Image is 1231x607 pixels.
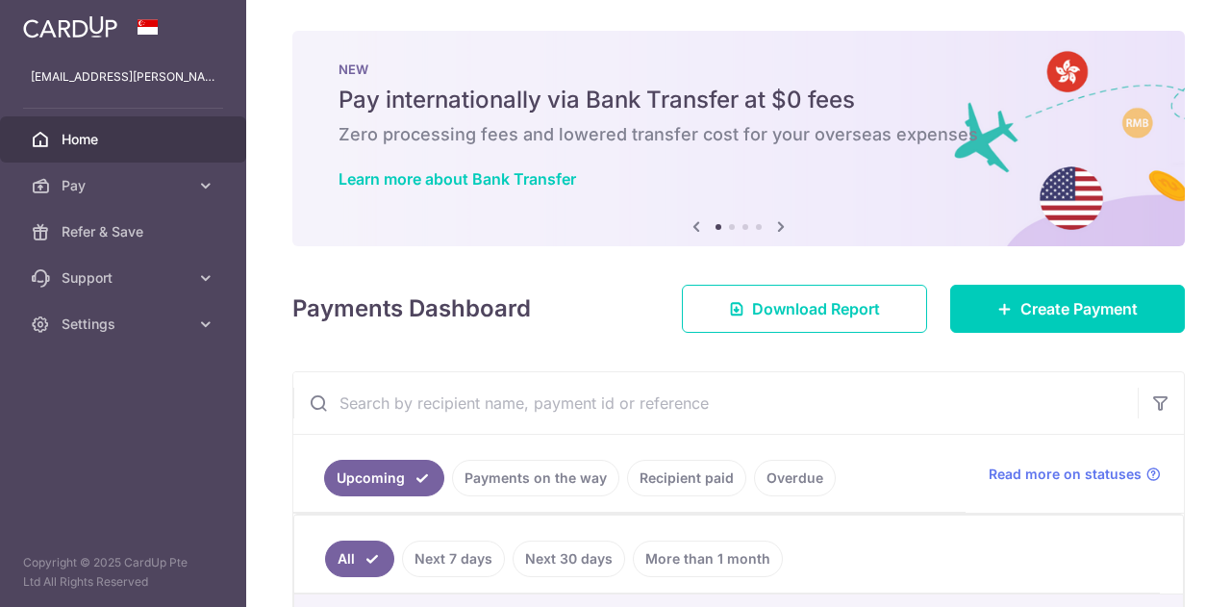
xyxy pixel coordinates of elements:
[682,285,927,333] a: Download Report
[627,460,746,496] a: Recipient paid
[339,123,1139,146] h6: Zero processing fees and lowered transfer cost for your overseas expenses
[62,222,188,241] span: Refer & Save
[31,67,215,87] p: [EMAIL_ADDRESS][PERSON_NAME][DOMAIN_NAME]
[62,130,188,149] span: Home
[324,460,444,496] a: Upcoming
[339,85,1139,115] h5: Pay internationally via Bank Transfer at $0 fees
[1020,297,1138,320] span: Create Payment
[452,460,619,496] a: Payments on the way
[513,541,625,577] a: Next 30 days
[293,372,1138,434] input: Search by recipient name, payment id or reference
[339,62,1139,77] p: NEW
[402,541,505,577] a: Next 7 days
[989,465,1142,484] span: Read more on statuses
[325,541,394,577] a: All
[62,315,188,334] span: Settings
[989,465,1161,484] a: Read more on statuses
[62,268,188,288] span: Support
[752,297,880,320] span: Download Report
[292,291,531,326] h4: Payments Dashboard
[754,460,836,496] a: Overdue
[62,176,188,195] span: Pay
[950,285,1185,333] a: Create Payment
[633,541,783,577] a: More than 1 month
[23,15,117,38] img: CardUp
[292,31,1185,246] img: Bank transfer banner
[339,169,576,189] a: Learn more about Bank Transfer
